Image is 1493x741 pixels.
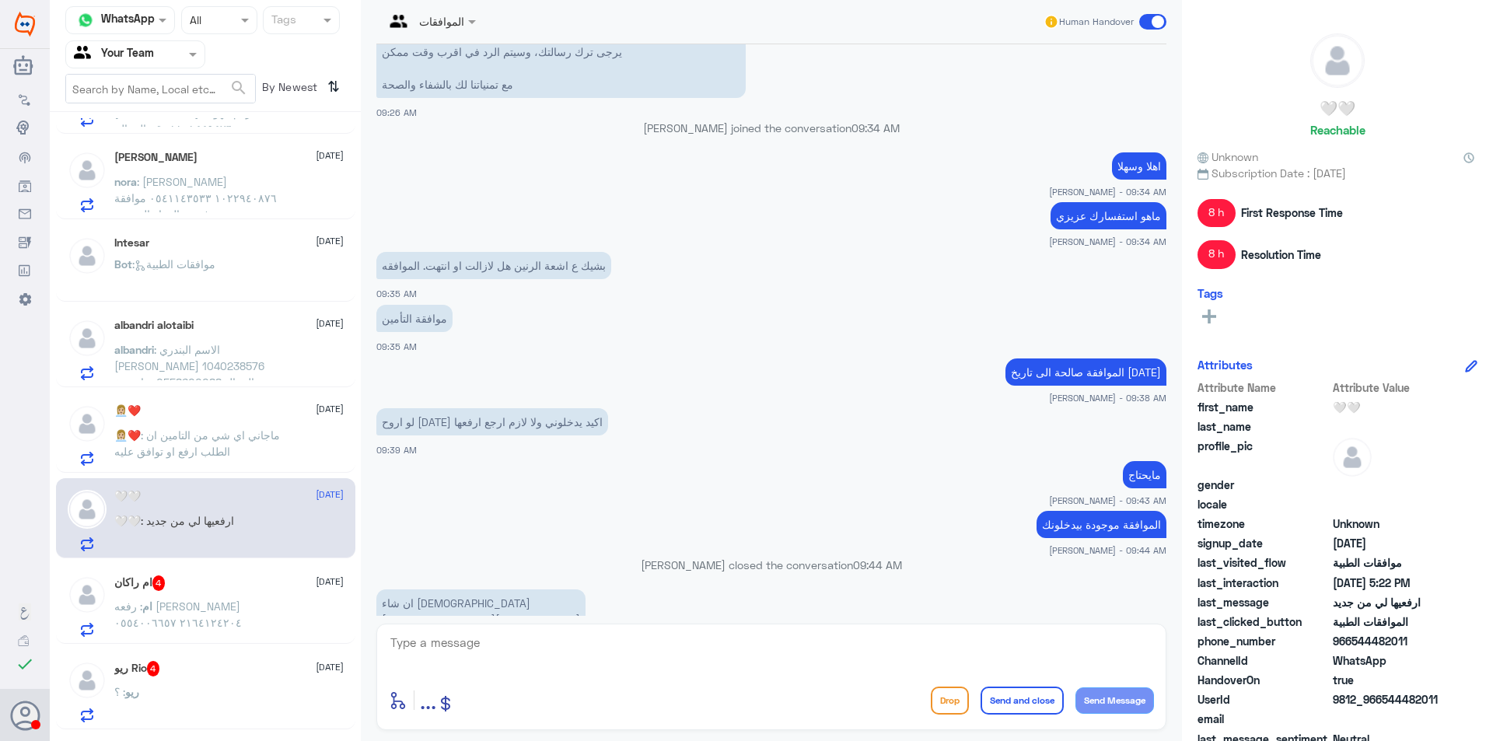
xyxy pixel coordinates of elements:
[1198,613,1330,630] span: last_clicked_button
[114,428,280,458] span: : ماجاني اي شي من التامين ان الطلب ارفع او توافق عليه
[1005,358,1166,386] p: 9/9/2025, 9:38 AM
[1198,240,1236,268] span: 8 h
[114,404,141,418] h5: 👩🏼‍💼❤️
[1198,286,1223,300] h6: Tags
[74,9,97,32] img: whatsapp.png
[1333,633,1446,649] span: 966544482011
[981,687,1064,715] button: Send and close
[1333,399,1446,415] span: 🤍🤍
[1198,535,1330,551] span: signup_date
[316,575,344,589] span: [DATE]
[1198,149,1258,165] span: Unknown
[316,488,344,502] span: [DATE]
[1198,496,1330,512] span: locale
[125,685,139,698] span: ريو
[114,343,264,405] span: : الاسم البندري [PERSON_NAME] 1040238576 الجوال 0558600088 عيادة مخ واعصاب
[114,490,141,503] h5: 🤍🤍
[114,428,141,442] span: 👩🏼‍💼❤️
[114,599,242,629] span: : رفعه [PERSON_NAME] ٢١٦٤١٢٤٢٠٤ ٠٥٥٤٠٠٦٦٥٧
[1198,199,1236,227] span: 8 h
[1241,246,1321,263] span: Resolution Time
[10,701,40,730] button: Avatar
[269,11,296,31] div: Tags
[68,575,107,614] img: defaultAdmin.png
[316,316,344,330] span: [DATE]
[152,575,166,591] span: 4
[1049,391,1166,404] span: [PERSON_NAME] - 09:38 AM
[1333,711,1446,727] span: null
[68,404,107,443] img: defaultAdmin.png
[1311,34,1364,87] img: defaultAdmin.png
[1198,399,1330,415] span: first_name
[1333,516,1446,532] span: Unknown
[1198,477,1330,493] span: gender
[66,75,255,103] input: Search by Name, Local etc…
[327,74,340,100] i: ⇅
[1059,15,1134,29] span: Human Handover
[1333,691,1446,708] span: 9812_966544482011
[114,175,277,237] span: : [PERSON_NAME] ١٠٢٢٩٤٠٨٧٦ ٠٥٤١١٤٣٥٣٣ موافقة مرفوضة الجهاز الهضمي [PERSON_NAME]
[1333,535,1446,551] span: 2024-06-05T18:18:41.578Z
[1037,511,1166,538] p: 9/9/2025, 9:44 AM
[141,514,234,527] span: : ارفعيها لي من جديد
[1049,494,1166,507] span: [PERSON_NAME] - 09:43 AM
[1198,358,1253,372] h6: Attributes
[1198,633,1330,649] span: phone_number
[68,319,107,358] img: defaultAdmin.png
[114,175,137,188] span: nora
[68,151,107,190] img: defaultAdmin.png
[376,341,417,351] span: 09:35 AM
[931,687,969,715] button: Drop
[1333,652,1446,669] span: 2
[114,343,154,356] span: albandri
[1320,100,1355,117] h5: 🤍🤍
[1123,461,1166,488] p: 9/9/2025, 9:43 AM
[1198,575,1330,591] span: last_interaction
[376,288,417,299] span: 09:35 AM
[853,558,902,571] span: 09:44 AM
[1333,672,1446,688] span: true
[1198,438,1330,474] span: profile_pic
[316,402,344,416] span: [DATE]
[376,107,417,117] span: 09:26 AM
[1049,185,1166,198] span: [PERSON_NAME] - 09:34 AM
[1112,152,1166,180] p: 9/9/2025, 9:34 AM
[1198,418,1330,435] span: last_name
[1049,235,1166,248] span: [PERSON_NAME] - 09:34 AM
[316,234,344,248] span: [DATE]
[229,79,248,97] span: search
[1333,477,1446,493] span: null
[1333,496,1446,512] span: null
[376,252,611,279] p: 9/9/2025, 9:35 AM
[132,257,215,271] span: : موافقات الطبية
[1198,594,1330,610] span: last_message
[114,685,125,698] span: : ؟
[1198,711,1330,727] span: email
[376,305,453,332] p: 9/9/2025, 9:35 AM
[1333,554,1446,571] span: موافقات الطبية
[1198,672,1330,688] span: HandoverOn
[1198,516,1330,532] span: timezone
[420,683,436,718] button: ...
[1241,204,1343,221] span: First Response Time
[147,661,160,676] span: 4
[16,655,34,673] i: check
[1198,379,1330,396] span: Attribute Name
[1333,438,1372,477] img: defaultAdmin.png
[420,686,436,714] span: ...
[1198,652,1330,669] span: ChannelId
[376,445,417,455] span: 09:39 AM
[851,121,900,135] span: 09:34 AM
[114,151,198,164] h5: nora hamad
[376,408,608,435] p: 9/9/2025, 9:39 AM
[68,490,107,529] img: defaultAdmin.png
[15,12,35,37] img: Widebot Logo
[376,557,1166,573] p: [PERSON_NAME] closed the conversation
[1075,687,1154,714] button: Send Message
[114,514,141,527] span: 🤍🤍
[114,575,166,591] h5: ام راكان
[1333,575,1446,591] span: 2025-09-10T14:22:25.766Z
[114,319,194,332] h5: albandri alotaibi
[114,257,132,271] span: Bot
[316,660,344,674] span: [DATE]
